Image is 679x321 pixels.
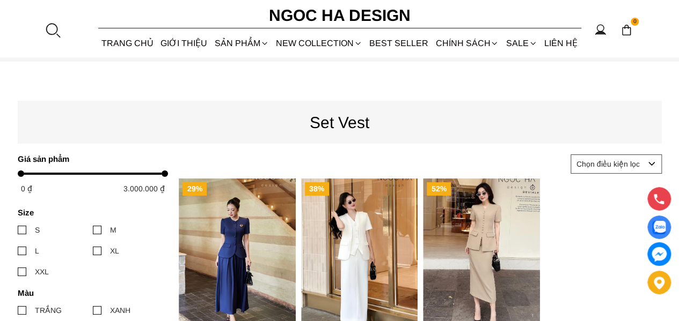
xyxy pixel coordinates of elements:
div: XANH [110,304,130,316]
div: L [35,245,39,257]
span: 0 ₫ [21,184,32,193]
a: BEST SELLER [366,29,432,57]
a: LIÊN HỆ [541,29,581,57]
span: 0 [631,18,639,26]
a: TRANG CHỦ [98,29,157,57]
div: SẢN PHẨM [211,29,272,57]
div: M [110,224,116,236]
a: SALE [502,29,541,57]
a: messenger [647,242,671,266]
h4: Size [18,208,161,217]
a: GIỚI THIỆU [157,29,211,57]
h4: Màu [18,288,161,297]
a: NEW COLLECTION [272,29,366,57]
span: 3.000.000 ₫ [123,184,165,193]
img: img-CART-ICON-ksit0nf1 [620,24,632,36]
img: Display image [652,221,666,234]
a: Display image [647,215,671,239]
div: S [35,224,40,236]
div: XL [110,245,119,257]
p: Set Vest [18,110,662,135]
h4: Giá sản phẩm [18,154,161,163]
div: Chính sách [432,29,502,57]
div: TRẮNG [35,304,62,316]
div: XXL [35,266,49,278]
a: Ngoc Ha Design [259,3,420,28]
